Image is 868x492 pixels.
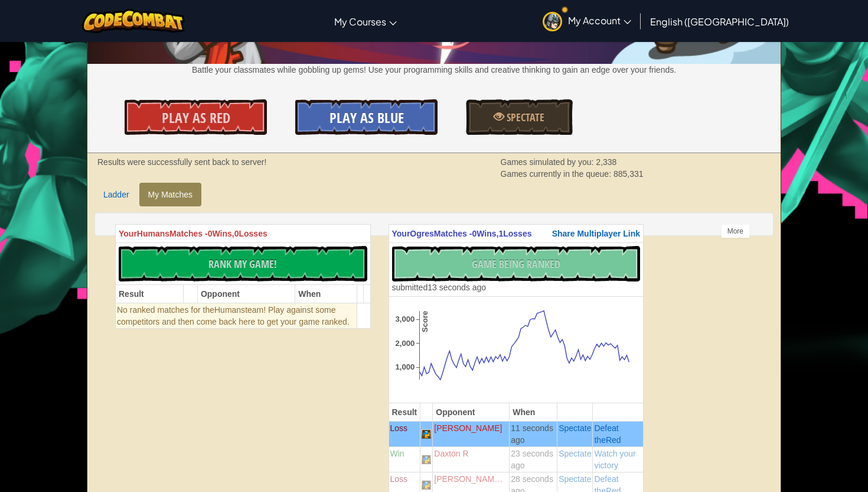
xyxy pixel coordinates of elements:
a: Spectate [559,423,591,433]
span: Your [392,229,410,238]
span: Play As Blue [329,108,404,127]
span: My Courses [334,15,386,28]
span: submitted [392,283,428,292]
th: Opponent [197,285,295,303]
span: Share Multiplayer Link [552,229,640,238]
span: 885,331 [614,169,644,179]
span: Win [390,449,404,458]
span: Your [119,229,137,238]
a: My Matches [139,183,201,206]
span: Games simulated by you: [501,157,596,167]
div: More [721,224,750,238]
th: When [510,403,557,421]
span: No ranked matches for the [117,305,214,315]
a: Ladder [94,183,138,206]
span: My Account [568,14,631,27]
text: Score [420,311,429,332]
a: My Courses [328,5,403,37]
a: Spectate [466,99,573,135]
span: Wins, [212,229,234,238]
span: Matches - [434,229,472,238]
td: Daxton R [433,446,510,472]
th: Humans 0 0 [116,225,371,243]
span: Matches - [169,229,208,238]
span: Loss [390,423,408,433]
span: Rank My Game! [208,257,277,271]
span: Games currently in the queue: [501,169,614,179]
a: English ([GEOGRAPHIC_DATA]) [644,5,795,37]
td: [PERSON_NAME] [433,421,510,446]
th: When [295,285,357,303]
a: My Account [537,2,637,40]
th: Result [116,285,184,303]
span: Wins, [477,229,498,238]
th: Result [389,403,420,421]
a: Defeat theRed [594,423,621,445]
td: 11 seconds ago [510,421,557,446]
span: Defeat the [594,423,618,445]
img: CodeCombat logo [82,9,185,33]
span: Loss [390,474,408,484]
span: 2,338 [596,157,616,167]
p: Battle your classmates while gobbling up gems! Use your programming skills and creative thinking ... [87,64,781,76]
a: Spectate [559,474,591,484]
strong: Results were successfully sent back to server! [97,157,266,167]
span: Losses [239,229,267,238]
text: 1,000 [395,363,415,372]
text: 3,000 [395,315,415,324]
th: Opponent [433,403,510,421]
div: 13 seconds ago [392,281,487,293]
a: Watch your victory [594,449,635,470]
td: Humans [116,303,357,329]
th: Ogres 0 1 [389,225,644,243]
td: 23 seconds ago [510,446,557,472]
span: Losses [503,229,531,238]
a: Spectate [559,449,591,458]
button: Rank My Game! [119,246,367,281]
span: English ([GEOGRAPHIC_DATA]) [650,15,789,28]
span: Spectate [504,110,544,125]
text: 2,000 [395,339,415,348]
span: Play As Red [162,108,230,127]
img: avatar [543,12,562,31]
